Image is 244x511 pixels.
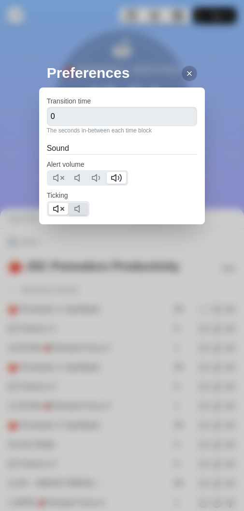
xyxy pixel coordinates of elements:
label: Alert volume [47,161,85,168]
h2: Preferences [47,62,205,84]
label: Transition time [47,97,91,105]
h2: Sound [47,143,198,154]
p: The seconds in-between each time block [47,126,198,135]
label: Ticking [47,191,68,199]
